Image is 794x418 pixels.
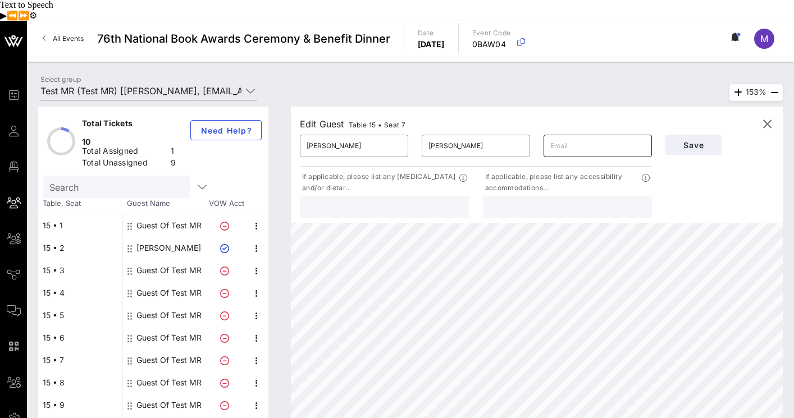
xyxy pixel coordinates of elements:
span: All Events [53,34,84,43]
p: If applicable, please list any [MEDICAL_DATA] and/or dietar… [300,171,459,194]
div: 15 • 8 [38,371,122,394]
div: 15 • 3 [38,259,122,282]
div: 15 • 6 [38,327,122,349]
span: Guest Name [122,198,207,209]
p: [DATE] [418,39,445,50]
span: Need Help? [200,126,252,135]
button: Previous [7,10,18,21]
div: 15 • 1 [38,214,122,237]
span: Table 15 • Seat 7 [349,121,406,129]
span: Table, Seat [38,198,122,209]
div: 15 • 7 [38,349,122,371]
span: M [760,33,768,44]
div: Guest Of Test MR [136,304,202,327]
button: Need Help? [190,120,262,140]
p: If applicable, please list any accessibility accommodations… [483,171,642,194]
div: 1 [171,145,179,159]
button: Forward [18,10,29,21]
div: 153% [729,84,783,101]
input: First Name* [307,137,401,155]
div: Guest Of Test MR [136,327,202,349]
span: VOW Acct [207,198,246,209]
div: Total Unassigned [82,157,166,171]
div: Guest Of Test MR [136,282,202,304]
span: 76th National Book Awards Ceremony & Benefit Dinner [97,30,390,47]
div: 9 [171,157,179,171]
div: Total Tickets [82,118,166,132]
input: Email [550,137,645,155]
label: Select group [40,75,81,84]
p: Event Code [472,27,511,39]
div: Megan Reynolds [136,237,201,259]
div: 15 • 9 [38,394,122,416]
div: Guest Of Test MR [136,259,202,282]
button: Save [665,135,722,155]
div: 15 • 4 [38,282,122,304]
div: M [754,29,774,49]
div: 15 • 2 [38,237,122,259]
div: Edit Guest [300,116,405,132]
div: Total Assigned [82,145,166,159]
p: Date [418,27,445,39]
div: Guest Of Test MR [136,214,202,237]
a: All Events [36,30,90,48]
div: Guest Of Test MR [136,371,202,394]
p: 0BAW04 [472,39,511,50]
div: 15 • 5 [38,304,122,327]
div: Guest Of Test MR [136,349,202,371]
div: 10 [82,136,179,148]
button: Settings [29,10,37,21]
input: Last Name* [428,137,523,155]
span: Save [674,140,713,150]
div: Guest Of Test MR [136,394,202,416]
